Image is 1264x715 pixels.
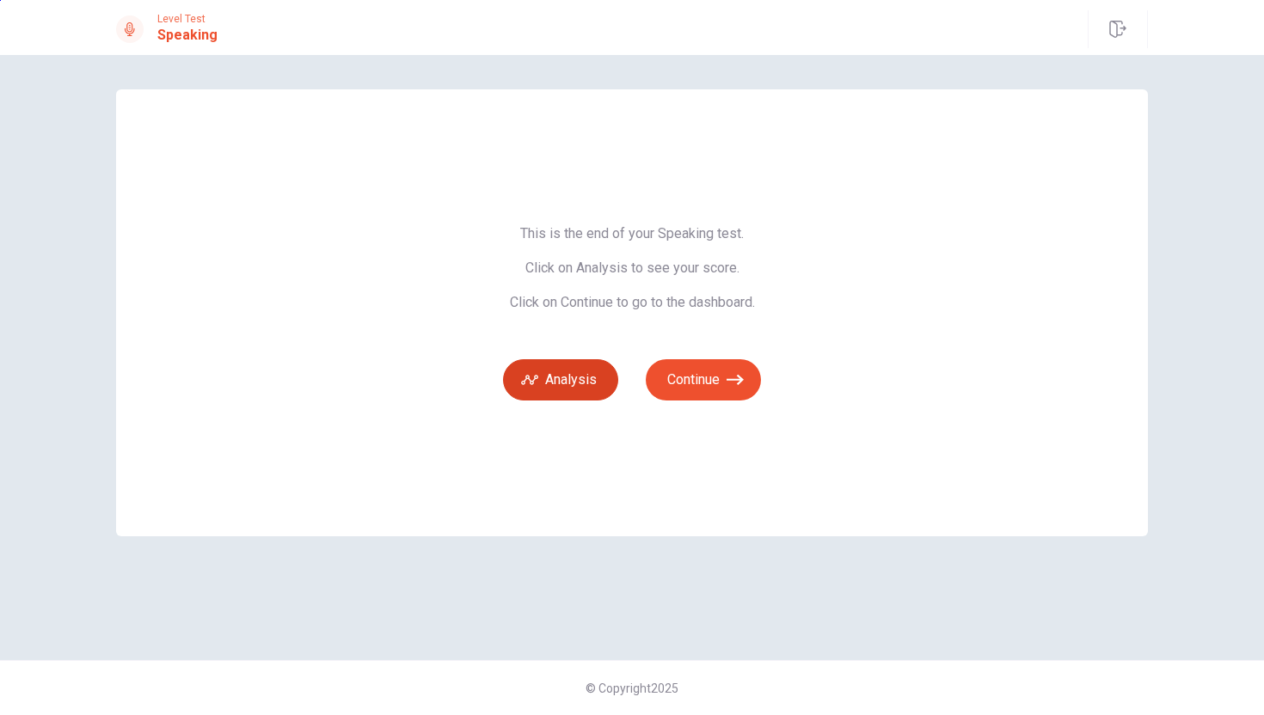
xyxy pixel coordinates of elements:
span: Level Test [157,13,218,25]
span: This is the end of your Speaking test. Click on Analysis to see your score. Click on Continue to ... [503,225,761,311]
span: © Copyright 2025 [586,681,678,695]
h1: Speaking [157,25,218,46]
button: Analysis [503,359,618,400]
button: Continue [646,359,761,400]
